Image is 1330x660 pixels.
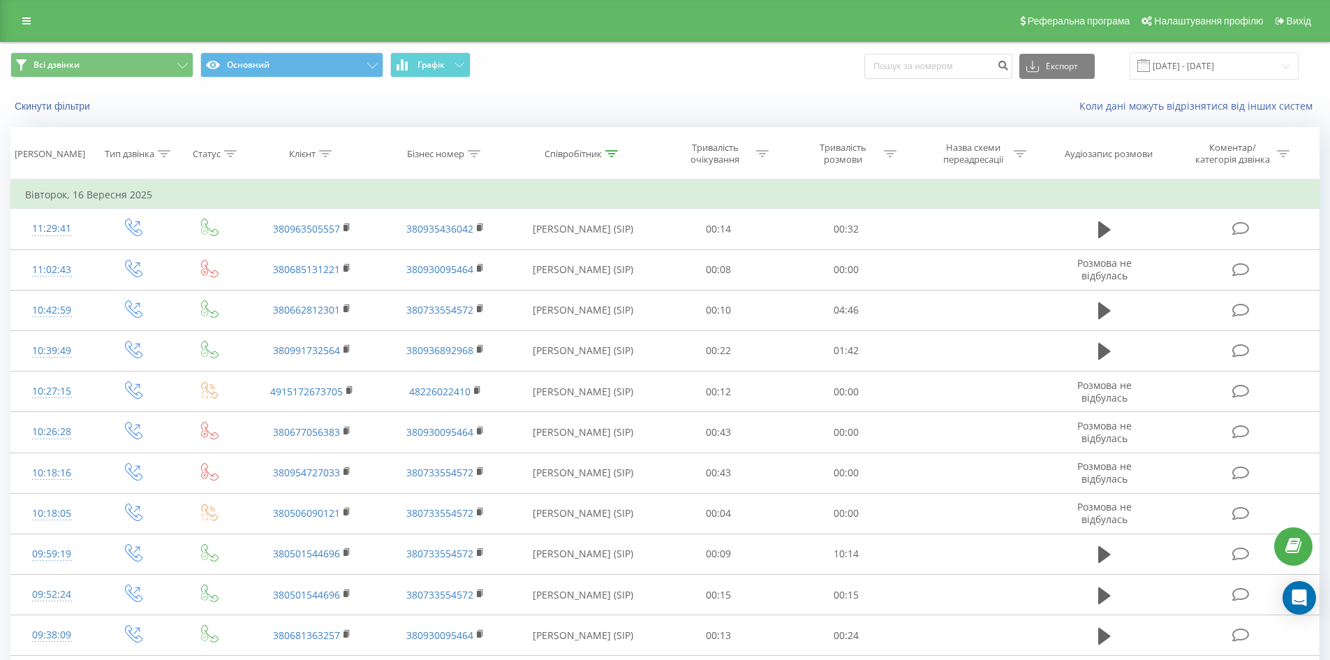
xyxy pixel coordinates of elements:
[655,372,783,412] td: 00:12
[783,412,910,453] td: 00:00
[655,493,783,534] td: 00:04
[783,493,910,534] td: 00:00
[25,418,79,446] div: 10:26:28
[1079,99,1320,112] a: Коли дані можуть відрізнятися вiд інших систем
[25,581,79,608] div: 09:52:24
[512,575,655,615] td: [PERSON_NAME] (SIP)
[273,263,340,276] a: 380685131221
[655,575,783,615] td: 00:15
[655,330,783,371] td: 00:22
[25,256,79,284] div: 11:02:43
[864,54,1012,79] input: Пошук за номером
[273,344,340,357] a: 380991732564
[406,222,473,235] a: 380935436042
[273,629,340,642] a: 380681363257
[655,290,783,330] td: 00:10
[406,629,473,642] a: 380930095464
[512,290,655,330] td: [PERSON_NAME] (SIP)
[25,378,79,405] div: 10:27:15
[270,385,343,398] a: 4915172673705
[390,52,471,78] button: Графік
[655,249,783,290] td: 00:08
[783,290,910,330] td: 04:46
[105,148,154,160] div: Тип дзвінка
[25,460,79,487] div: 10:18:16
[407,148,464,160] div: Бізнес номер
[512,209,655,249] td: [PERSON_NAME] (SIP)
[783,330,910,371] td: 01:42
[406,344,473,357] a: 380936892968
[783,575,910,615] td: 00:15
[25,622,79,649] div: 09:38:09
[15,148,85,160] div: [PERSON_NAME]
[512,412,655,453] td: [PERSON_NAME] (SIP)
[512,330,655,371] td: [PERSON_NAME] (SIP)
[11,181,1320,209] td: Вівторок, 16 Вересня 2025
[200,52,383,78] button: Основний
[783,615,910,656] td: 00:24
[409,385,471,398] a: 48226022410
[806,142,880,166] div: Тривалість розмови
[1077,379,1132,404] span: Розмова не відбулась
[25,337,79,365] div: 10:39:49
[545,148,602,160] div: Співробітник
[273,547,340,560] a: 380501544696
[512,453,655,493] td: [PERSON_NAME] (SIP)
[783,209,910,249] td: 00:32
[655,412,783,453] td: 00:43
[273,222,340,235] a: 380963505557
[1154,15,1263,27] span: Налаштування профілю
[1287,15,1311,27] span: Вихід
[273,588,340,601] a: 380501544696
[273,303,340,316] a: 380662812301
[34,59,80,71] span: Всі дзвінки
[1019,54,1095,79] button: Експорт
[678,142,753,166] div: Тривалість очікування
[1077,256,1132,282] span: Розмова не відбулась
[1065,148,1153,160] div: Аудіозапис розмови
[512,249,655,290] td: [PERSON_NAME] (SIP)
[273,506,340,520] a: 380506090121
[512,615,655,656] td: [PERSON_NAME] (SIP)
[512,493,655,534] td: [PERSON_NAME] (SIP)
[10,100,97,112] button: Скинути фільтри
[1192,142,1273,166] div: Коментар/категорія дзвінка
[406,588,473,601] a: 380733554572
[418,60,445,70] span: Графік
[783,534,910,574] td: 10:14
[512,534,655,574] td: [PERSON_NAME] (SIP)
[10,52,193,78] button: Всі дзвінки
[406,263,473,276] a: 380930095464
[406,506,473,520] a: 380733554572
[783,453,910,493] td: 00:00
[193,148,221,160] div: Статус
[406,303,473,316] a: 380733554572
[406,547,473,560] a: 380733554572
[1028,15,1130,27] span: Реферальна програма
[783,372,910,412] td: 00:00
[406,425,473,439] a: 380930095464
[273,466,340,479] a: 380954727033
[25,500,79,527] div: 10:18:05
[512,372,655,412] td: [PERSON_NAME] (SIP)
[289,148,316,160] div: Клієнт
[655,534,783,574] td: 00:09
[406,466,473,479] a: 380733554572
[655,453,783,493] td: 00:43
[25,297,79,324] div: 10:42:59
[936,142,1010,166] div: Назва схеми переадресації
[273,425,340,439] a: 380677056383
[1283,581,1316,615] div: Open Intercom Messenger
[1077,419,1132,445] span: Розмова не відбулась
[783,249,910,290] td: 00:00
[1077,500,1132,526] span: Розмова не відбулась
[1077,460,1132,485] span: Розмова не відбулась
[655,209,783,249] td: 00:14
[25,541,79,568] div: 09:59:19
[25,215,79,242] div: 11:29:41
[655,615,783,656] td: 00:13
